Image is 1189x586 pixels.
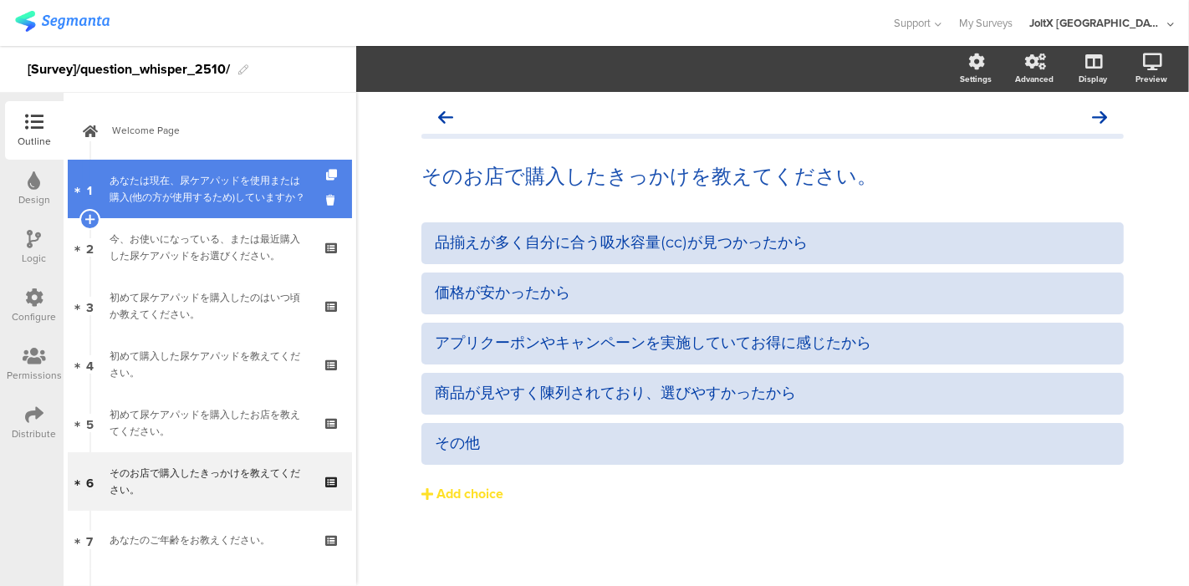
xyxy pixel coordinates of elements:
[1015,73,1054,85] div: Advanced
[421,473,1124,515] button: Add choice
[1135,73,1167,85] div: Preview
[435,384,1110,403] div: 商品が見やすく陳列されており、選びやすかったから
[86,238,94,257] span: 2
[68,160,352,218] a: 1 あなたは現在、尿ケアパッドを使用または購入(他の方が使用するため)していますか？
[13,426,57,441] div: Distribute
[87,531,94,549] span: 7
[18,192,50,207] div: Design
[110,231,309,264] div: 今、お使いになっている、または最近購入した尿ケアパッドをお選びください。
[1029,15,1163,31] div: JoltX [GEOGRAPHIC_DATA]
[110,532,309,548] div: あなたのご年齢をお教えください。
[110,465,309,498] div: そのお店で購入したきっかけを教えてください。
[326,192,340,208] i: Delete
[86,355,94,374] span: 4
[435,283,1110,303] div: 価格が安かったから
[435,233,1110,252] div: 品揃えが多く自分に合う吸水容量(cc)が見つかったから
[86,414,94,432] span: 5
[86,472,94,491] span: 6
[68,335,352,394] a: 4 初めて購入した尿ケアパッドを教えてください。
[68,101,352,160] a: Welcome Page
[13,309,57,324] div: Configure
[68,277,352,335] a: 3 初めて尿ケアパッドを購入したのはいつ頃か教えてください。
[15,11,110,32] img: segmanta logo
[68,511,352,569] a: 7 あなたのご年齢をお教えください。
[7,368,62,383] div: Permissions
[960,73,992,85] div: Settings
[88,180,93,198] span: 1
[110,348,309,381] div: 初めて購入した尿ケアパッドを教えてください。
[86,297,94,315] span: 3
[28,56,230,83] div: [Survey]/question_whisper_2510/
[435,334,1110,353] div: アプリクーポンやキャンペーンを実施していてお得に感じたから
[1079,73,1107,85] div: Display
[435,434,1110,453] div: その他
[110,406,309,440] div: 初めて尿ケアパッドを購入したお店を教えてください。
[23,251,47,266] div: Logic
[112,122,326,139] span: Welcome Page
[421,164,1124,189] p: そのお店で購入したきっかけを教えてください。
[895,15,931,31] span: Support
[68,218,352,277] a: 2 今、お使いになっている、または最近購入した尿ケアパッドをお選びください。
[110,172,309,206] div: あなたは現在、尿ケアパッドを使用または購入(他の方が使用するため)していますか？
[18,134,51,149] div: Outline
[436,486,503,503] div: Add choice
[68,452,352,511] a: 6 そのお店で購入したきっかけを教えてください。
[110,289,309,323] div: 初めて尿ケアパッドを購入したのはいつ頃か教えてください。
[68,394,352,452] a: 5 初めて尿ケアパッドを購入したお店を教えてください。
[326,170,340,181] i: Duplicate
